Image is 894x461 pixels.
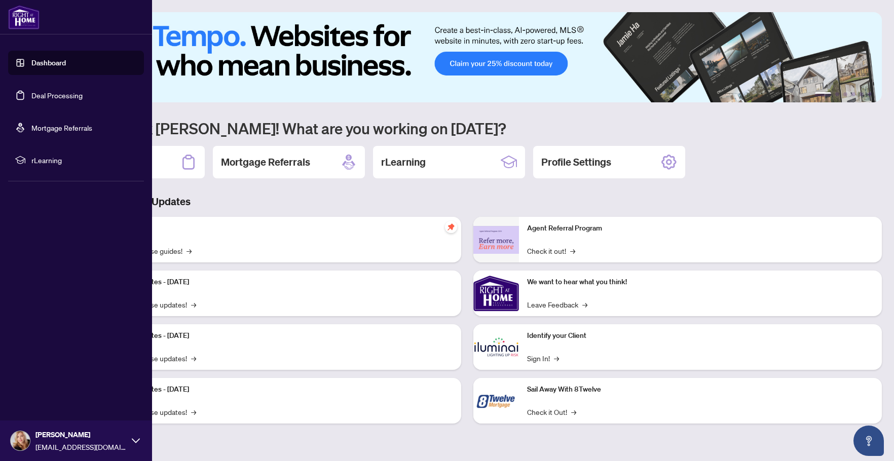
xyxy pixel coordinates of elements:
[31,123,92,132] a: Mortgage Referrals
[31,58,66,67] a: Dashboard
[473,271,519,316] img: We want to hear what you think!
[527,299,587,310] a: Leave Feedback→
[527,277,874,288] p: We want to hear what you think!
[527,406,576,417] a: Check it Out!→
[191,299,196,310] span: →
[527,353,559,364] a: Sign In!→
[582,299,587,310] span: →
[860,92,864,96] button: 5
[53,119,882,138] h1: Welcome back [PERSON_NAME]! What are you working on [DATE]?
[527,330,874,341] p: Identify your Client
[527,245,575,256] a: Check it out!→
[815,92,831,96] button: 1
[473,324,519,370] img: Identify your Client
[554,353,559,364] span: →
[843,92,847,96] button: 3
[445,221,457,233] span: pushpin
[53,195,882,209] h3: Brokerage & Industry Updates
[8,5,40,29] img: logo
[570,245,575,256] span: →
[221,155,310,169] h2: Mortgage Referrals
[106,223,453,234] p: Self-Help
[11,431,30,450] img: Profile Icon
[527,384,874,395] p: Sail Away With 8Twelve
[187,245,192,256] span: →
[106,384,453,395] p: Platform Updates - [DATE]
[381,155,426,169] h2: rLearning
[868,92,872,96] button: 6
[191,406,196,417] span: →
[527,223,874,234] p: Agent Referral Program
[31,155,137,166] span: rLearning
[835,92,839,96] button: 2
[853,426,884,456] button: Open asap
[473,378,519,424] img: Sail Away With 8Twelve
[571,406,576,417] span: →
[35,441,127,452] span: [EMAIL_ADDRESS][DOMAIN_NAME]
[851,92,855,96] button: 4
[473,226,519,254] img: Agent Referral Program
[191,353,196,364] span: →
[35,429,127,440] span: [PERSON_NAME]
[53,12,882,102] img: Slide 0
[31,91,83,100] a: Deal Processing
[541,155,611,169] h2: Profile Settings
[106,277,453,288] p: Platform Updates - [DATE]
[106,330,453,341] p: Platform Updates - [DATE]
